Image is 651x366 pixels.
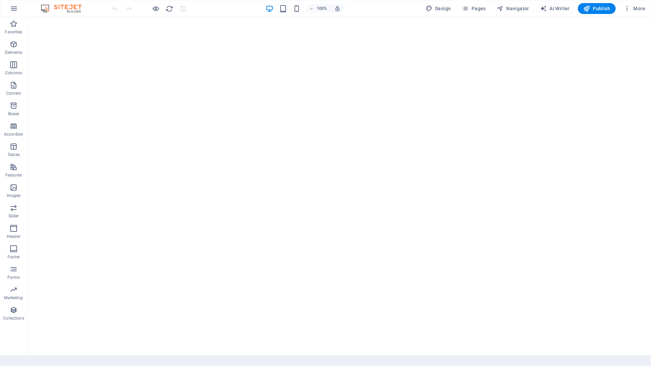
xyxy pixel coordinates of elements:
[426,5,451,12] span: Design
[624,5,645,12] span: More
[4,295,23,301] p: Marketing
[5,29,22,35] p: Favorites
[578,3,616,14] button: Publish
[459,3,488,14] button: Pages
[5,172,22,178] p: Features
[3,316,24,321] p: Collections
[317,4,328,13] h6: 100%
[5,70,22,76] p: Columns
[5,50,22,55] p: Elements
[165,4,173,13] button: reload
[4,132,23,137] p: Accordion
[494,3,532,14] button: Navigator
[7,152,20,157] p: Tables
[334,5,340,12] i: On resize automatically adjust zoom level to fit chosen device.
[39,4,90,13] img: Editor Logo
[537,3,572,14] button: AI Writer
[152,4,160,13] button: Click here to leave preview mode and continue editing
[7,254,20,260] p: Footer
[7,234,20,239] p: Header
[7,193,21,198] p: Images
[306,4,331,13] button: 100%
[497,5,529,12] span: Navigator
[583,5,610,12] span: Publish
[423,3,454,14] button: Design
[540,5,570,12] span: AI Writer
[423,3,454,14] div: Design (Ctrl+Alt+Y)
[165,5,173,13] i: Reload page
[8,111,19,117] p: Boxes
[7,275,20,280] p: Forms
[621,3,648,14] button: More
[6,91,21,96] p: Content
[462,5,486,12] span: Pages
[9,213,19,219] p: Slider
